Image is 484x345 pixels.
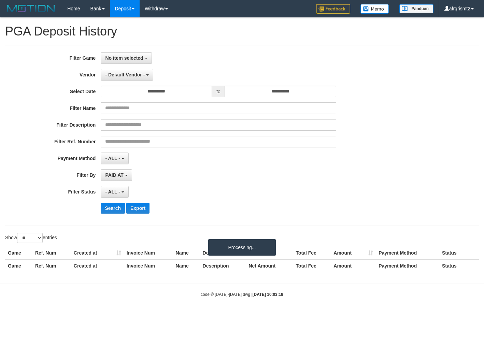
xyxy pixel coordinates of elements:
th: Game [5,259,32,272]
span: PAID AT [105,172,123,178]
img: MOTION_logo.png [5,3,57,14]
th: Ref. Num [32,259,71,272]
th: Payment Method [376,247,439,259]
button: PAID AT [101,169,132,181]
span: - ALL - [105,156,120,161]
img: Feedback.jpg [316,4,350,14]
span: - Default Vendor - [105,72,145,77]
div: Processing... [208,239,276,256]
span: - ALL - [105,189,120,195]
button: - ALL - [101,186,128,198]
th: Description [200,247,246,259]
th: Payment Method [376,259,439,272]
small: code © [DATE]-[DATE] dwg | [201,292,283,297]
button: - ALL - [101,153,128,164]
th: Ref. Num [32,247,71,259]
th: Status [439,247,479,259]
th: Created at [71,247,124,259]
button: Export [126,203,150,214]
th: Amount [331,259,376,272]
th: Total Fee [293,259,331,272]
th: Total Fee [293,247,331,259]
th: Name [173,259,200,272]
span: No item selected [105,55,143,61]
span: to [212,86,225,97]
label: Show entries [5,233,57,243]
select: Showentries [17,233,43,243]
th: Description [200,259,246,272]
th: Created at [71,259,124,272]
th: Amount [331,247,376,259]
th: Invoice Num [124,247,173,259]
button: Search [101,203,125,214]
h1: PGA Deposit History [5,25,479,38]
th: Name [173,247,200,259]
th: Net Amount [246,259,293,272]
img: panduan.png [399,4,433,13]
th: Status [439,259,479,272]
button: - Default Vendor - [101,69,153,81]
strong: [DATE] 10:03:19 [253,292,283,297]
button: No item selected [101,52,152,64]
th: Game [5,247,32,259]
th: Invoice Num [124,259,173,272]
img: Button%20Memo.svg [360,4,389,14]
